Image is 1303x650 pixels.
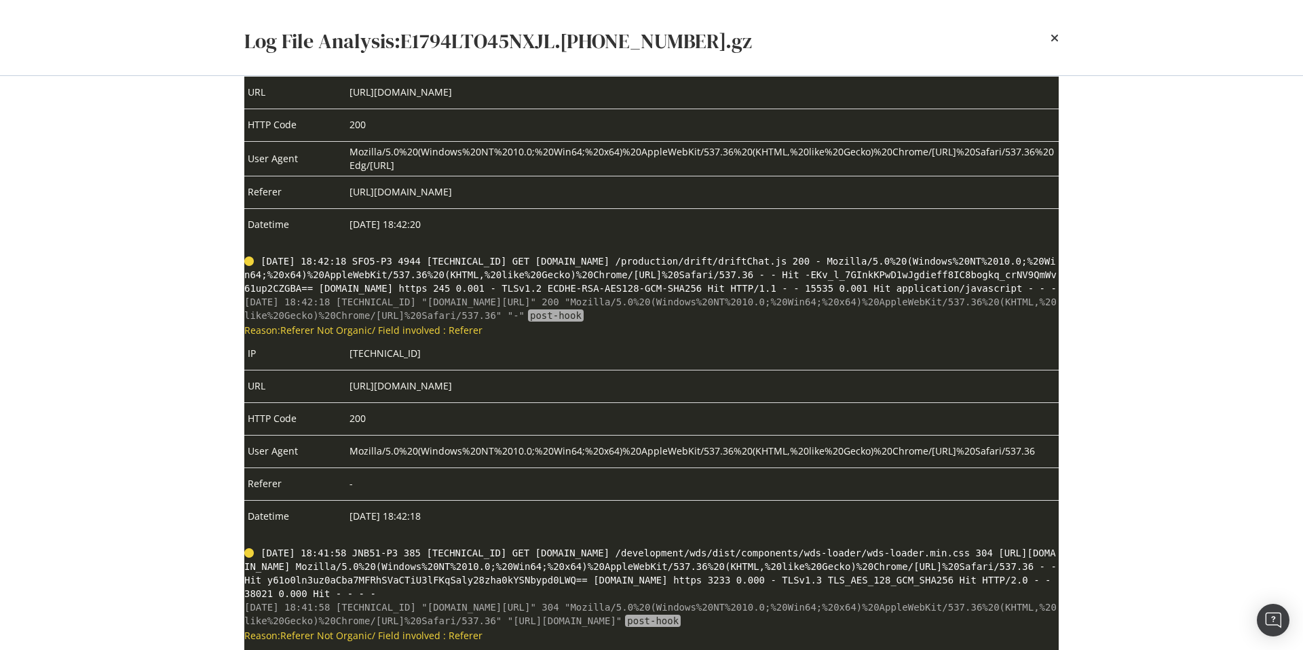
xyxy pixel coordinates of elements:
[244,602,1057,626] span: [DATE] 18:41:58 [TECHNICAL_ID] "[DOMAIN_NAME][URL]" 304 "Mozilla/5.0%20(Windows%20NT%2010.0;%20Wi...
[244,629,372,642] span: Reason: Referer Not Organic
[346,370,1059,402] td: [URL][DOMAIN_NAME]
[372,629,483,642] span: / Field involved : Referer
[346,109,1059,141] td: 200
[346,176,1059,208] td: [URL][DOMAIN_NAME]
[244,297,1057,321] span: [DATE] 18:42:18 [TECHNICAL_ID] "[DOMAIN_NAME][URL]" 200 "Mozilla/5.0%20(Windows%20NT%2010.0;%20Wi...
[244,500,346,533] td: Datetime
[1051,16,1059,59] div: times
[244,467,346,500] td: Referer
[346,467,1059,500] td: -
[244,141,346,176] td: User Agent
[346,402,1059,435] td: 200
[244,256,1057,294] span: [DATE] 18:42:18 SFO5-P3 4944 [TECHNICAL_ID] GET [DOMAIN_NAME] /production/drift/driftChat.js 200 ...
[346,500,1059,533] td: [DATE] 18:42:18
[346,435,1059,467] td: Mozilla/5.0%20(Windows%20NT%2010.0;%20Win64;%20x64)%20AppleWebKit/537.36%20(KHTML,%20like%20Gecko...
[244,208,346,241] td: Datetime
[244,402,346,435] td: HTTP Code
[244,548,1057,599] span: [DATE] 18:41:58 JNB51-P3 385 [TECHNICAL_ID] GET [DOMAIN_NAME] /development/wds/dist/components/wd...
[346,76,1059,109] td: [URL][DOMAIN_NAME]
[244,76,346,109] td: URL
[244,324,372,337] span: Reason: Referer Not Organic
[244,176,346,208] td: Referer
[244,435,346,467] td: User Agent
[244,30,752,52] h2: Log File Analysis: E1794LTO45NXJL.[PHONE_NUMBER].gz
[372,324,483,337] span: / Field involved : Referer
[346,337,1059,370] td: [TECHNICAL_ID]
[1257,604,1289,636] div: Open Intercom Messenger
[346,141,1059,176] td: Mozilla/5.0%20(Windows%20NT%2010.0;%20Win64;%20x64)%20AppleWebKit/537.36%20(KHTML,%20like%20Gecko...
[346,208,1059,241] td: [DATE] 18:42:20
[244,337,346,370] td: IP
[244,109,346,141] td: HTTP Code
[244,370,346,402] td: URL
